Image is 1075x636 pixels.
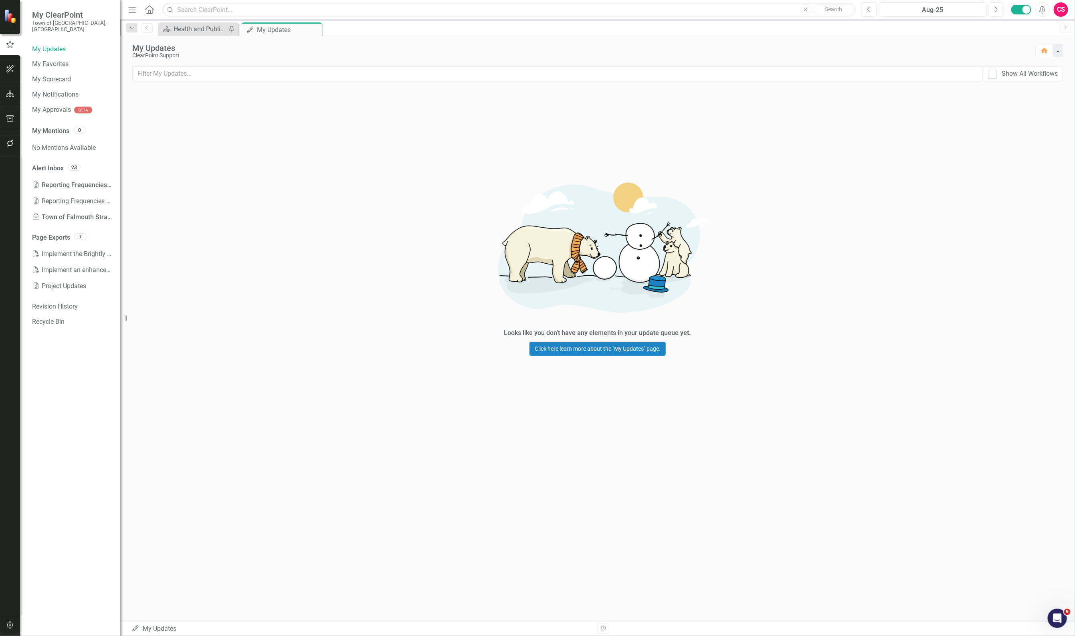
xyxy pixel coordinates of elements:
a: Page Exports [32,233,70,242]
iframe: Intercom live chat [1048,609,1067,628]
div: Reporting Frequencies Report Completed [32,193,112,209]
div: 23 [68,164,81,171]
a: Health and Public Safety [160,24,226,34]
a: Recycle Bin [32,317,112,327]
div: My Updates [257,25,320,35]
input: Search ClearPoint... [162,3,856,17]
span: 5 [1064,609,1071,615]
div: BETA [74,107,92,113]
button: Search [814,4,854,15]
img: Getting started [477,166,718,327]
div: ClearPoint Support [132,52,1028,59]
a: Implement an enhanced traffic enforcement progra [32,262,112,278]
a: My Scorecard [32,75,112,84]
span: Search [825,6,842,12]
img: ClearPoint Strategy [4,9,18,23]
div: Looks like you don't have any elements in your update queue yet. [504,329,691,338]
button: CS [1054,2,1068,17]
a: My Favorites [32,60,112,69]
a: My Updates [32,45,112,54]
a: Click here learn more about the "My Updates" page. [529,342,666,356]
a: Implement the Brightly Work Order Management Pla [32,246,112,262]
div: Show All Workflows [1002,69,1058,79]
div: Aug-25 [882,5,984,15]
button: Aug-25 [879,2,986,17]
div: My Updates [131,624,592,634]
a: My Approvals [32,105,71,115]
div: My Updates [132,44,1028,52]
div: 0 [73,127,86,133]
div: Reporting Frequencies Report Completed [32,177,112,193]
span: My ClearPoint [32,10,112,20]
a: Revision History [32,302,112,311]
a: My Notifications [32,90,112,99]
div: Health and Public Safety [174,24,226,34]
div: Town of Falmouth Strategic Plan Dashboard Export Complete [32,209,112,225]
div: 7 [74,233,87,240]
a: Project Updates [32,278,112,294]
div: No Mentions Available [32,140,112,156]
a: My Mentions [32,127,69,136]
a: Alert Inbox [32,164,64,173]
input: Filter My Updates... [132,67,983,81]
small: Town of [GEOGRAPHIC_DATA], [GEOGRAPHIC_DATA] [32,20,112,33]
